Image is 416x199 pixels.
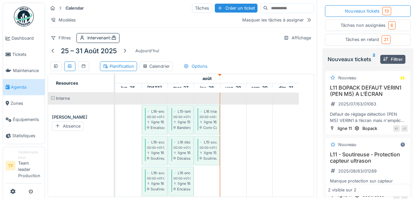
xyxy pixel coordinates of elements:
div: Filtres [48,33,74,43]
sup: 2 [373,55,375,63]
div: Filtrer [380,55,405,64]
div: ligne 16 [200,119,217,125]
span: Tickets [12,51,42,58]
div: Décaisseuse [173,156,191,161]
small: 00:00 -> 01:00 [147,176,167,181]
small: 00:00 -> 01:00 [173,145,194,150]
div: [PERSON_NAME] [52,114,110,121]
a: TP Gestionnaire localTeam leader Production [6,150,42,183]
div: ligne 15 [200,150,217,155]
div: ligne 15 [173,119,191,125]
small: 00:00 -> 01:00 [147,145,167,150]
div: ligne 16 [173,150,191,155]
div: Encaisseuse [147,125,164,130]
a: Zones [3,95,45,111]
h5: 25 – 31 août 2025 [61,47,117,55]
div: Nouveau [338,141,356,148]
div: Créer un ticket [215,4,257,13]
div: Masquer les tâches à assigner [242,17,304,23]
div: L16 triage chaine [204,109,232,114]
a: Agenda [3,79,45,95]
h3: L11 BOPACK DEFAUT VERIN1 (PEN M5) A L’ÉCRAN [328,85,408,97]
div: 6 [391,22,393,28]
span: Interne [56,96,70,101]
span: Statistiques [12,133,42,139]
div: ligne 11 [338,125,352,132]
div: ligne 16 [173,181,191,186]
div: Nouveau [338,75,356,81]
div: Soutireuse [147,186,164,192]
img: Badge_color-CXgf-gQk.svg [14,7,34,26]
div: Planification [103,63,134,69]
div: BT [393,125,400,132]
strong: Calendar [63,5,86,11]
div: L16 encaisseuse refixer correctement les guides a l'arrière voir photo [178,170,295,176]
small: 00:00 -> 01:00 [173,176,194,181]
div: Conv Caisses [200,125,217,130]
div: Manque protection sur capteur ultrason (émetteur est protégé mais pas le récepteur) [328,178,408,190]
div: Bopack [362,125,377,132]
div: Tâches non assignées [341,21,395,29]
div: L15-lantec- lame [178,109,206,114]
div: L16-encaisseuse-changer les galets vulcanisé format 0,5L+0,75L+1L [151,109,266,114]
span: Zones [11,100,42,106]
div: Affichage [281,33,314,43]
div: Soutireuse [147,156,164,161]
div: ligne 16 [147,150,164,155]
span: Équipements [13,116,42,123]
div: 21 [384,36,388,43]
div: L16 décaisseuse changer galet supérieur coté L15 [178,139,261,145]
li: Team leader Production [18,150,42,181]
a: 28 août 2025 [198,83,215,92]
span: : [110,35,116,40]
div: ligne 16 [147,119,164,125]
a: 25 août 2025 [201,74,213,83]
small: 00:00 -> 01:00 [200,145,220,150]
small: 00:00 -> 00:00 [200,115,220,119]
div: Modèles [48,15,79,25]
div: 2025/08/63/01289 [338,168,377,174]
div: Encaisseuse [173,186,191,192]
div: Soutireuse [200,156,217,161]
a: Statistiques [3,128,45,144]
div: Aujourd'hui [133,46,162,55]
div: Intervenant [87,35,116,41]
a: Tickets [3,46,45,62]
div: 2 visible sur 2 [328,187,356,193]
span: Maintenance [13,67,42,74]
a: 31 août 2025 [277,83,295,92]
a: 30 août 2025 [250,83,269,92]
div: L16-soutireuse-changer robinets 101 31 45 81 [151,170,227,176]
div: ligne 16 [147,181,164,186]
a: 25 août 2025 [119,83,137,92]
div: Gestionnaire local [18,150,42,160]
span: Agenda [11,84,42,90]
div: Nouveaux tickets [345,7,391,15]
div: JC [401,125,408,132]
a: Dashboard [3,30,45,46]
div: Tâches en retard [345,35,391,44]
a: 27 août 2025 [171,83,190,92]
div: Options [181,61,210,71]
small: 00:00 -> 01:00 [147,115,167,119]
h3: L11 - Soutireuse - Protection capteur ultrason [328,151,408,164]
div: L15-soutireuse robinet 29 [204,139,248,145]
li: TP [6,161,16,171]
div: Nouveaux tickets [328,55,378,63]
div: Absence [52,121,83,131]
span: Dashboard [12,35,42,41]
div: Banderoleuse [173,125,191,130]
small: 00:00 -> 01:00 [173,115,194,119]
a: 29 août 2025 [224,83,243,92]
div: 13 [385,8,389,14]
span: Resources [56,81,78,86]
div: 2025/07/63/01063 [338,101,376,107]
a: Équipements [3,111,45,128]
div: Calendrier [143,63,170,69]
a: 26 août 2025 [146,83,163,92]
a: Maintenance [3,62,45,79]
div: L16-soutireuse-changer la cellule synchro (voir [PERSON_NAME]) [151,139,263,145]
div: Tâches [192,3,212,13]
div: Défaut de réglage détection (PEN M5) VERIN1 à l’écran mais n'empêche pas de tourner [328,111,408,124]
